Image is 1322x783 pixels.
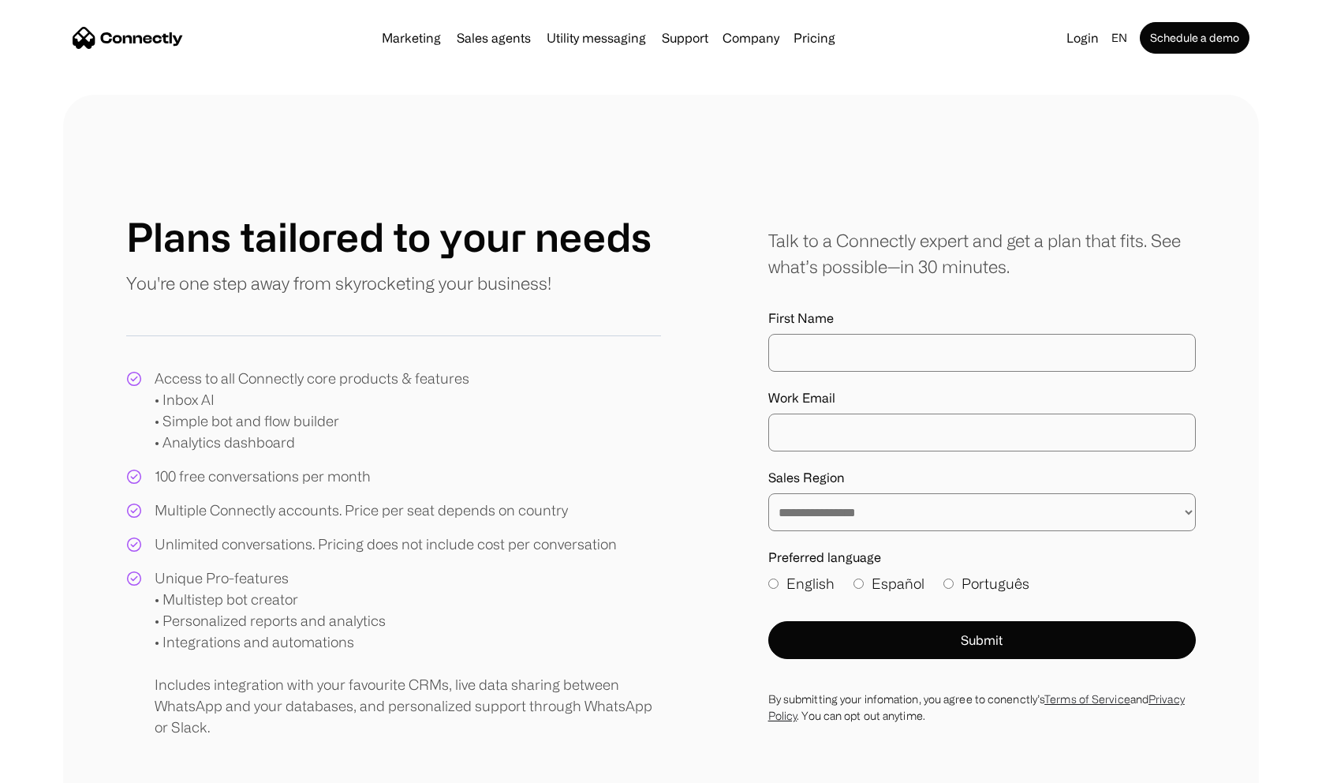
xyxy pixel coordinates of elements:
[768,311,1196,326] label: First Name
[768,579,779,589] input: English
[768,573,835,594] label: English
[768,693,1185,721] a: Privacy Policy
[155,500,568,521] div: Multiple Connectly accounts. Price per seat depends on country
[787,32,842,44] a: Pricing
[768,391,1196,406] label: Work Email
[768,470,1196,485] label: Sales Region
[1105,27,1137,49] div: en
[126,270,551,296] p: You're one step away from skyrocketing your business!
[155,368,469,453] div: Access to all Connectly core products & features • Inbox AI • Simple bot and flow builder • Analy...
[450,32,537,44] a: Sales agents
[853,579,864,589] input: Español
[1140,22,1249,54] a: Schedule a demo
[1111,27,1127,49] div: en
[73,26,183,50] a: home
[155,466,371,487] div: 100 free conversations per month
[540,32,652,44] a: Utility messaging
[155,534,617,555] div: Unlimited conversations. Pricing does not include cost per conversation
[375,32,447,44] a: Marketing
[853,573,924,594] label: Español
[655,32,715,44] a: Support
[1044,693,1130,705] a: Terms of Service
[718,27,784,49] div: Company
[1060,27,1105,49] a: Login
[126,213,652,260] h1: Plans tailored to your needs
[768,550,1196,565] label: Preferred language
[723,27,779,49] div: Company
[943,579,954,589] input: Português
[768,621,1196,659] button: Submit
[16,754,95,777] aside: Language selected: English
[768,691,1196,724] div: By submitting your infomation, you agree to conenctly’s and . You can opt out anytime.
[943,573,1029,594] label: Português
[155,568,661,738] div: Unique Pro-features • Multistep bot creator • Personalized reports and analytics • Integrations a...
[768,227,1196,279] div: Talk to a Connectly expert and get a plan that fits. See what’s possible—in 30 minutes.
[32,755,95,777] ul: Language list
